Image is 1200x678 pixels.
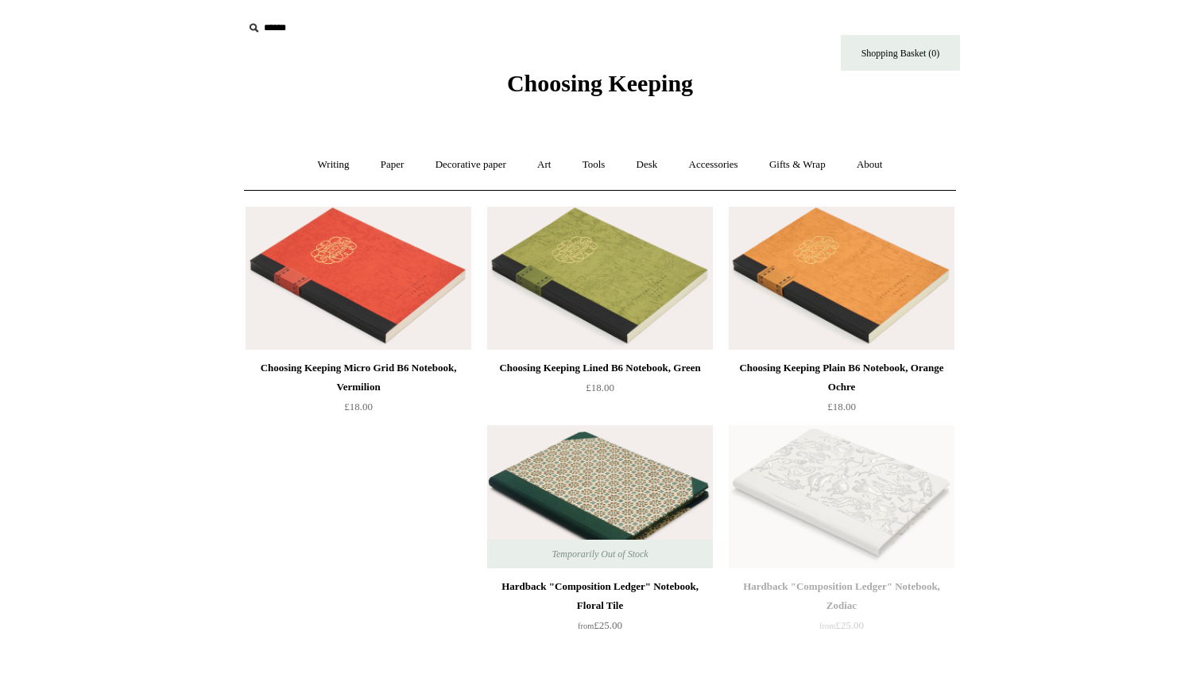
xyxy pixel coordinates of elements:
[586,382,614,393] span: £18.00
[729,577,954,642] a: Hardback "Composition Ledger" Notebook, Zodiac from£25.00
[487,358,713,424] a: Choosing Keeping Lined B6 Notebook, Green £18.00
[250,358,467,397] div: Choosing Keeping Micro Grid B6 Notebook, Vermilion
[523,144,565,186] a: Art
[841,35,960,71] a: Shopping Basket (0)
[246,358,471,424] a: Choosing Keeping Micro Grid B6 Notebook, Vermilion £18.00
[507,83,693,94] a: Choosing Keeping
[304,144,364,186] a: Writing
[733,358,950,397] div: Choosing Keeping Plain B6 Notebook, Orange Ochre
[507,70,693,96] span: Choosing Keeping
[487,425,713,568] a: Hardback "Composition Ledger" Notebook, Floral Tile Hardback "Composition Ledger" Notebook, Flora...
[421,144,521,186] a: Decorative paper
[366,144,419,186] a: Paper
[842,144,897,186] a: About
[246,207,471,350] img: Choosing Keeping Micro Grid B6 Notebook, Vermilion
[536,540,664,568] span: Temporarily Out of Stock
[729,207,954,350] img: Choosing Keeping Plain B6 Notebook, Orange Ochre
[819,622,835,630] span: from
[729,425,954,568] a: Hardback "Composition Ledger" Notebook, Zodiac Hardback "Composition Ledger" Notebook, Zodiac
[827,401,856,413] span: £18.00
[246,207,471,350] a: Choosing Keeping Micro Grid B6 Notebook, Vermilion Choosing Keeping Micro Grid B6 Notebook, Vermi...
[568,144,620,186] a: Tools
[819,619,864,631] span: £25.00
[729,425,954,568] img: Hardback "Composition Ledger" Notebook, Zodiac
[729,207,954,350] a: Choosing Keeping Plain B6 Notebook, Orange Ochre Choosing Keeping Plain B6 Notebook, Orange Ochre
[344,401,373,413] span: £18.00
[491,577,709,615] div: Hardback "Composition Ledger" Notebook, Floral Tile
[755,144,840,186] a: Gifts & Wrap
[733,577,950,615] div: Hardback "Composition Ledger" Notebook, Zodiac
[578,619,622,631] span: £25.00
[487,577,713,642] a: Hardback "Composition Ledger" Notebook, Floral Tile from£25.00
[491,358,709,378] div: Choosing Keeping Lined B6 Notebook, Green
[487,207,713,350] a: Choosing Keeping Lined B6 Notebook, Green Choosing Keeping Lined B6 Notebook, Green
[729,358,954,424] a: Choosing Keeping Plain B6 Notebook, Orange Ochre £18.00
[487,207,713,350] img: Choosing Keeping Lined B6 Notebook, Green
[578,622,594,630] span: from
[622,144,672,186] a: Desk
[487,425,713,568] img: Hardback "Composition Ledger" Notebook, Floral Tile
[675,144,753,186] a: Accessories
